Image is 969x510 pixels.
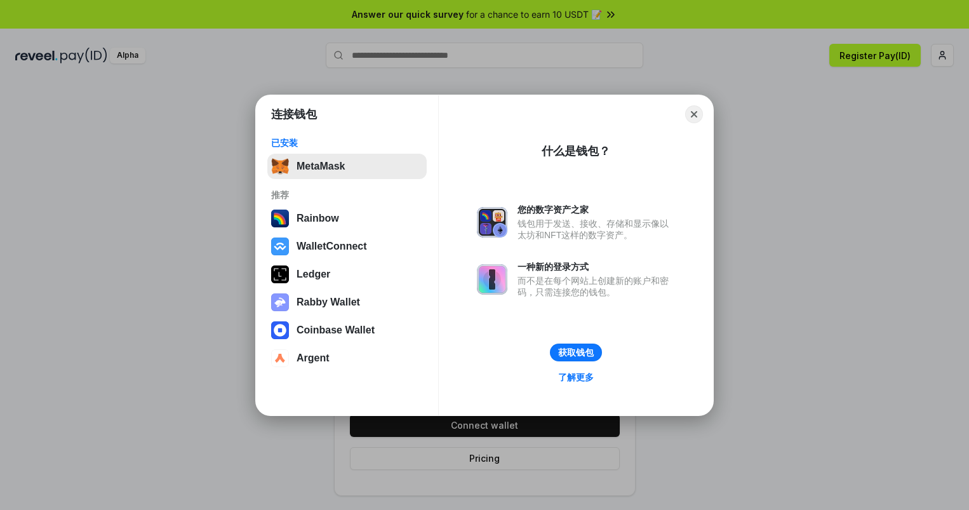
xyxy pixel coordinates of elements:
div: 推荐 [271,189,423,201]
img: svg+xml,%3Csvg%20xmlns%3D%22http%3A%2F%2Fwww.w3.org%2F2000%2Fsvg%22%20fill%3D%22none%22%20viewBox... [477,207,507,238]
div: 已安装 [271,137,423,149]
button: Close [685,105,703,123]
div: Ledger [297,269,330,280]
img: svg+xml,%3Csvg%20xmlns%3D%22http%3A%2F%2Fwww.w3.org%2F2000%2Fsvg%22%20fill%3D%22none%22%20viewBox... [271,293,289,311]
button: Argent [267,346,427,371]
div: MetaMask [297,161,345,172]
div: 而不是在每个网站上创建新的账户和密码，只需连接您的钱包。 [518,275,675,298]
div: 获取钱包 [558,347,594,358]
button: Rabby Wallet [267,290,427,315]
button: MetaMask [267,154,427,179]
div: Coinbase Wallet [297,325,375,336]
img: svg+xml,%3Csvg%20width%3D%2228%22%20height%3D%2228%22%20viewBox%3D%220%200%2028%2028%22%20fill%3D... [271,238,289,255]
a: 了解更多 [551,369,601,386]
div: Rabby Wallet [297,297,360,308]
button: Ledger [267,262,427,287]
div: 一种新的登录方式 [518,261,675,272]
img: svg+xml,%3Csvg%20width%3D%2228%22%20height%3D%2228%22%20viewBox%3D%220%200%2028%2028%22%20fill%3D... [271,321,289,339]
button: Coinbase Wallet [267,318,427,343]
button: Rainbow [267,206,427,231]
div: 您的数字资产之家 [518,204,675,215]
img: svg+xml,%3Csvg%20xmlns%3D%22http%3A%2F%2Fwww.w3.org%2F2000%2Fsvg%22%20fill%3D%22none%22%20viewBox... [477,264,507,295]
div: WalletConnect [297,241,367,252]
button: 获取钱包 [550,344,602,361]
div: 了解更多 [558,372,594,383]
img: svg+xml,%3Csvg%20width%3D%2228%22%20height%3D%2228%22%20viewBox%3D%220%200%2028%2028%22%20fill%3D... [271,349,289,367]
div: Argent [297,352,330,364]
button: WalletConnect [267,234,427,259]
img: svg+xml,%3Csvg%20width%3D%22120%22%20height%3D%22120%22%20viewBox%3D%220%200%20120%20120%22%20fil... [271,210,289,227]
div: 钱包用于发送、接收、存储和显示像以太坊和NFT这样的数字资产。 [518,218,675,241]
img: svg+xml,%3Csvg%20fill%3D%22none%22%20height%3D%2233%22%20viewBox%3D%220%200%2035%2033%22%20width%... [271,158,289,175]
h1: 连接钱包 [271,107,317,122]
div: 什么是钱包？ [542,144,610,159]
img: svg+xml,%3Csvg%20xmlns%3D%22http%3A%2F%2Fwww.w3.org%2F2000%2Fsvg%22%20width%3D%2228%22%20height%3... [271,265,289,283]
div: Rainbow [297,213,339,224]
